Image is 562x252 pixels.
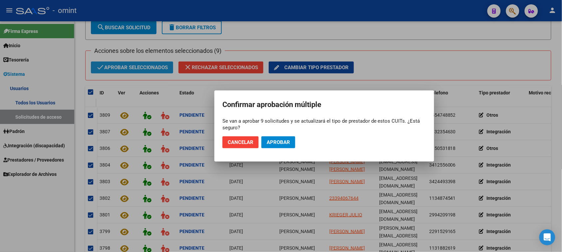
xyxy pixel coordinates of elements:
h2: Confirmar aprobación múltiple [222,98,426,111]
button: Aprobar [261,136,295,148]
div: Se van a aprobar 9 solicitudes y se actualizará el tipo de prestador de estos CUITs. ¿Está seguro? [222,118,426,131]
span: Aprobar [267,139,290,145]
button: Cancelar [222,136,259,148]
div: Open Intercom Messenger [539,229,555,245]
span: Cancelar [228,139,253,145]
